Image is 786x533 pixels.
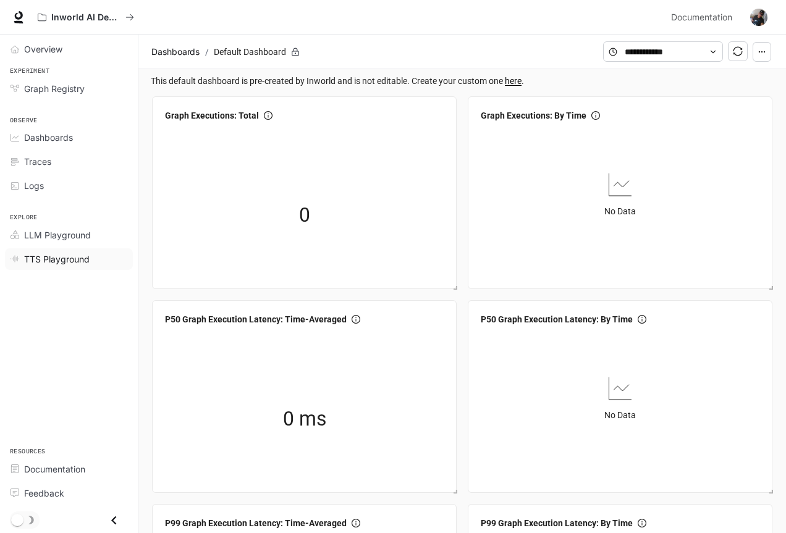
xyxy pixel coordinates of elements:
span: Overview [24,43,62,56]
span: Dark mode toggle [11,513,23,526]
span: sync [733,46,743,56]
span: info-circle [352,315,360,324]
span: Graph Executions: Total [165,109,259,122]
button: User avatar [746,5,771,30]
span: Logs [24,179,44,192]
span: P99 Graph Execution Latency: Time-Averaged [165,516,347,530]
span: Traces [24,155,51,168]
span: Graph Executions: By Time [481,109,586,122]
button: All workspaces [32,5,140,30]
span: Dashboards [151,44,200,59]
article: No Data [604,408,636,422]
a: TTS Playground [5,248,133,270]
button: Dashboards [148,44,203,59]
span: Dashboards [24,131,73,144]
span: P50 Graph Execution Latency: By Time [481,313,633,326]
span: info-circle [264,111,273,120]
span: info-circle [591,111,600,120]
a: Dashboards [5,127,133,148]
span: LLM Playground [24,229,91,241]
span: / [205,45,209,59]
article: No Data [604,204,636,218]
span: Graph Registry [24,82,85,95]
a: here [505,76,522,86]
a: Documentation [5,458,133,480]
img: User avatar [750,9,767,26]
span: Feedback [24,487,64,500]
span: 0 ms [283,404,326,435]
a: LLM Playground [5,224,133,246]
span: Documentation [671,10,732,25]
a: Traces [5,151,133,172]
article: Default Dashboard [211,40,289,64]
a: Documentation [666,5,742,30]
span: info-circle [352,519,360,527]
span: P99 Graph Execution Latency: By Time [481,516,633,530]
span: info-circle [638,519,646,527]
span: Documentation [24,463,85,476]
span: TTS Playground [24,253,90,266]
a: Logs [5,175,133,196]
a: Feedback [5,482,133,504]
span: This default dashboard is pre-created by Inworld and is not editable. Create your custom one . [151,74,776,88]
span: 0 [299,200,310,231]
a: Graph Registry [5,78,133,99]
p: Inworld AI Demos [51,12,120,23]
span: info-circle [638,315,646,324]
span: P50 Graph Execution Latency: Time-Averaged [165,313,347,326]
button: Close drawer [100,508,128,533]
a: Overview [5,38,133,60]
